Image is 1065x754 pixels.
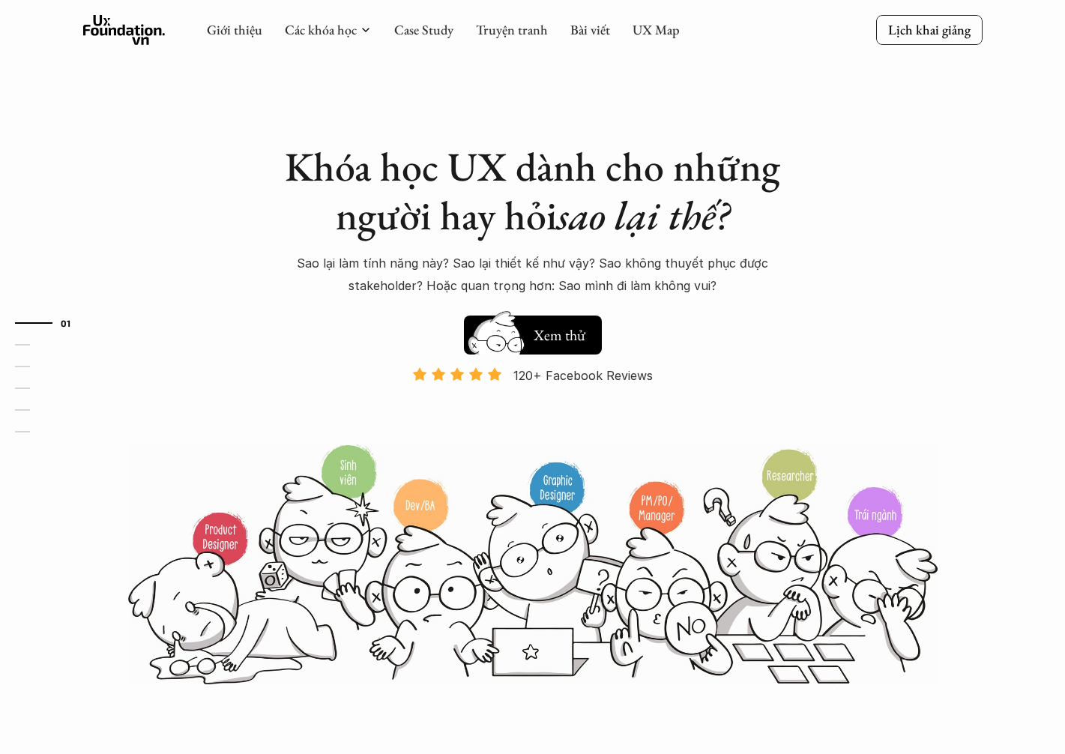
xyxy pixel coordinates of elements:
[15,314,86,332] a: 01
[285,21,357,38] a: Các khóa học
[207,21,262,38] a: Giới thiệu
[399,367,666,442] a: 120+ Facebook Reviews
[557,189,729,241] em: sao lại thế?
[476,21,548,38] a: Truyện tranh
[633,21,680,38] a: UX Map
[61,317,71,328] strong: 01
[513,364,653,387] p: 120+ Facebook Reviews
[394,21,453,38] a: Case Study
[876,15,983,44] a: Lịch khai giảng
[271,142,795,240] h1: Khóa học UX dành cho những người hay hỏi
[888,21,971,38] p: Lịch khai giảng
[271,252,795,298] p: Sao lại làm tính năng này? Sao lại thiết kế như vậy? Sao không thuyết phục được stakeholder? Hoặc...
[464,308,602,355] a: Xem thử
[570,21,610,38] a: Bài viết
[531,325,587,346] h5: Xem thử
